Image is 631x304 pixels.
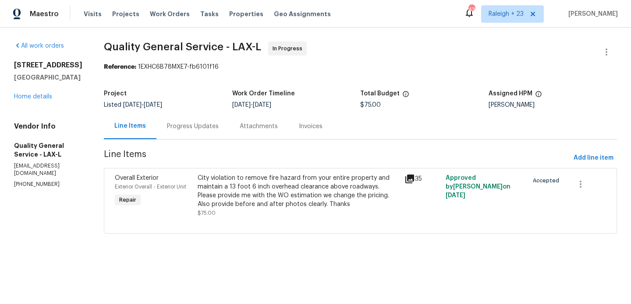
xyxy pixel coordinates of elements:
span: Maestro [30,10,59,18]
span: Repair [116,196,140,204]
span: Quality General Service - LAX-L [104,42,261,52]
span: Geo Assignments [274,10,331,18]
span: [DATE] [144,102,162,108]
p: [EMAIL_ADDRESS][DOMAIN_NAME] [14,162,83,177]
p: [PHONE_NUMBER] [14,181,83,188]
span: Exterior Overall - Exterior Unit [115,184,186,189]
div: City violation to remove fire hazard from your entire property and maintain a 13 foot 6 inch over... [198,174,399,209]
div: 35 [404,174,440,184]
h5: Work Order Timeline [232,91,295,97]
div: Attachments [240,122,278,131]
h5: [GEOGRAPHIC_DATA] [14,73,83,82]
span: Visits [84,10,102,18]
span: Work Orders [150,10,190,18]
span: [PERSON_NAME] [565,10,618,18]
span: $75.00 [360,102,381,108]
div: Progress Updates [167,122,219,131]
span: The hpm assigned to this work order. [535,91,542,102]
span: Overall Exterior [115,175,159,181]
h5: Project [104,91,127,97]
span: - [232,102,271,108]
div: 431 [468,5,475,14]
span: - [123,102,162,108]
span: [DATE] [123,102,142,108]
h5: Total Budget [360,91,400,97]
span: Listed [104,102,162,108]
span: Projects [112,10,139,18]
span: Add line item [574,153,613,164]
a: Home details [14,94,52,100]
span: Accepted [533,176,563,185]
span: Properties [229,10,263,18]
div: [PERSON_NAME] [489,102,617,108]
span: $75.00 [198,210,216,216]
h5: Quality General Service - LAX-L [14,141,83,159]
span: Line Items [104,150,570,166]
div: Line Items [114,122,146,130]
a: All work orders [14,43,64,49]
div: 1EXHC6B78MXE7-fb6101f16 [104,63,617,71]
span: Approved by [PERSON_NAME] on [446,175,510,199]
div: Invoices [299,122,323,131]
button: Add line item [570,150,617,166]
b: Reference: [104,64,136,70]
h2: [STREET_ADDRESS] [14,61,83,70]
span: [DATE] [446,192,465,199]
span: The total cost of line items that have been proposed by Opendoor. This sum includes line items th... [402,91,409,102]
h5: Assigned HPM [489,91,532,97]
span: [DATE] [232,102,251,108]
h4: Vendor Info [14,122,83,131]
span: Tasks [200,11,219,17]
span: In Progress [273,44,306,53]
span: [DATE] [253,102,271,108]
span: Raleigh + 23 [489,10,524,18]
